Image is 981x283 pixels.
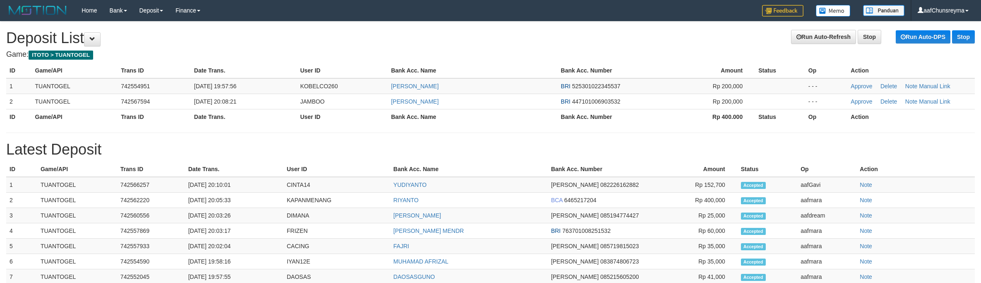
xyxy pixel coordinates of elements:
th: Bank Acc. Number [558,109,670,124]
td: 1 [6,177,37,193]
span: Accepted [741,274,766,281]
th: Op [805,63,848,78]
th: Status [738,162,797,177]
td: aafmara [797,223,856,239]
th: Action [856,162,975,177]
span: [DATE] 19:57:56 [194,83,236,89]
span: 742554951 [121,83,150,89]
td: TUANTOGEL [37,208,117,223]
a: RIYANTO [393,197,418,203]
span: [PERSON_NAME] [551,243,599,249]
span: JAMBOO [300,98,325,105]
span: KOBELCO260 [300,83,338,89]
td: DIMANA [284,208,390,223]
a: Run Auto-DPS [896,30,950,44]
a: Note [905,98,918,105]
td: Rp 152,700 [652,177,738,193]
td: aafdream [797,208,856,223]
th: ID [6,63,32,78]
td: [DATE] 20:03:17 [185,223,284,239]
a: FAJRI [393,243,409,249]
a: Note [905,83,918,89]
th: Bank Acc. Name [390,162,548,177]
a: [PERSON_NAME] [393,212,441,219]
th: ID [6,109,32,124]
span: Accepted [741,182,766,189]
td: 742554590 [117,254,185,269]
span: Rp 200,000 [713,98,743,105]
td: 742562220 [117,193,185,208]
td: aafmara [797,239,856,254]
td: KAPANMENANG [284,193,390,208]
span: Accepted [741,259,766,266]
span: BRI [561,98,570,105]
span: BRI [551,227,560,234]
th: User ID [297,109,388,124]
span: Accepted [741,197,766,204]
th: Bank Acc. Number [548,162,652,177]
a: [PERSON_NAME] [391,98,439,105]
th: Action [847,63,975,78]
h4: Game: [6,51,975,59]
th: ID [6,162,37,177]
span: 082226162882 [600,181,639,188]
img: MOTION_logo.png [6,4,69,17]
span: [PERSON_NAME] [551,181,599,188]
td: TUANTOGEL [37,193,117,208]
a: Stop [858,30,881,44]
a: Approve [851,83,872,89]
a: MUHAMAD AFRIZAL [393,258,448,265]
td: TUANTOGEL [37,239,117,254]
img: panduan.png [863,5,904,16]
th: Status [755,63,805,78]
td: Rp 35,000 [652,254,738,269]
td: Rp 400,000 [652,193,738,208]
th: Date Trans. [185,162,284,177]
th: Date Trans. [191,109,297,124]
td: Rp 35,000 [652,239,738,254]
th: Bank Acc. Name [388,63,558,78]
a: Note [860,243,872,249]
a: Delete [880,83,897,89]
span: 085194774427 [600,212,639,219]
td: CACING [284,239,390,254]
span: [PERSON_NAME] [551,273,599,280]
h1: Deposit List [6,30,975,46]
a: Note [860,181,872,188]
a: DAOSASGUNO [393,273,435,280]
a: Note [860,212,872,219]
th: Trans ID [117,162,185,177]
span: ITOTO > TUANTOGEL [29,51,93,60]
th: Action [847,109,975,124]
td: Rp 60,000 [652,223,738,239]
span: 742567594 [121,98,150,105]
td: - - - [805,94,848,109]
th: Status [755,109,805,124]
span: 085719815023 [600,243,639,249]
th: Bank Acc. Number [558,63,670,78]
td: - - - [805,78,848,94]
img: Button%20Memo.svg [816,5,851,17]
td: [DATE] 20:05:33 [185,193,284,208]
a: Manual Link [919,98,950,105]
span: [PERSON_NAME] [551,258,599,265]
span: BRI [561,83,570,89]
a: Delete [880,98,897,105]
td: 3 [6,208,37,223]
span: 6465217204 [564,197,596,203]
th: Trans ID [118,63,191,78]
span: Accepted [741,228,766,235]
a: Note [860,258,872,265]
img: Feedback.jpg [762,5,803,17]
td: [DATE] 19:58:16 [185,254,284,269]
th: Amount [652,162,738,177]
td: 1 [6,78,32,94]
th: Game/API [32,63,118,78]
a: Manual Link [919,83,950,89]
td: 2 [6,94,32,109]
td: 742566257 [117,177,185,193]
td: [DATE] 20:03:26 [185,208,284,223]
span: [DATE] 20:08:21 [194,98,236,105]
td: 2 [6,193,37,208]
th: Op [805,109,848,124]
